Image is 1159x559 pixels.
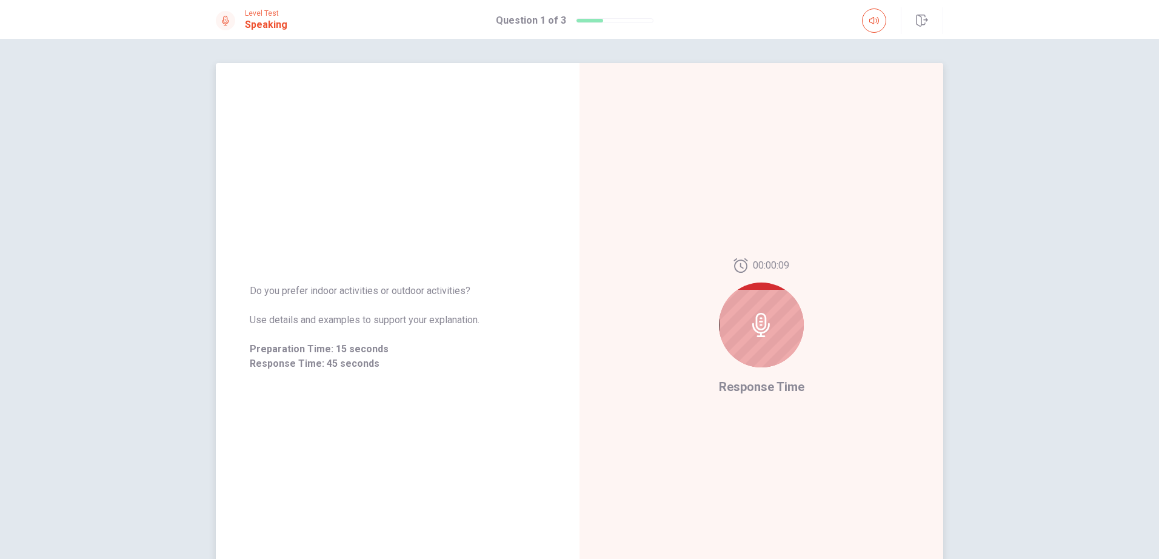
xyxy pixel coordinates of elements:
[245,9,287,18] span: Level Test
[245,18,287,32] h1: Speaking
[250,284,546,298] span: Do you prefer indoor activities or outdoor activities?
[250,313,546,327] span: Use details and examples to support your explanation.
[719,380,804,394] span: Response Time
[250,342,546,356] span: Preparation Time: 15 seconds
[496,13,566,28] h1: Question 1 of 3
[753,258,789,273] span: 00:00:09
[250,356,546,371] span: Response Time: 45 seconds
